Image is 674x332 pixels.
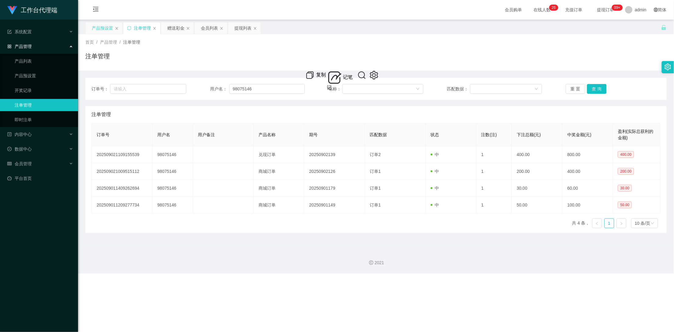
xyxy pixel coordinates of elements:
span: 200.00 [618,168,634,175]
img: V078A+5A6nx3rvGSgAAAABJRU5ErkJggg== [369,70,379,80]
span: 充值订单 [562,8,586,12]
img: QtYUP8cfqPMfAJRDKZHrUPWhEAAAAASUVORK5CYII= [305,70,315,80]
i: 图标: copyright [369,261,373,265]
p: 6 [554,5,556,11]
img: logo.9652507e.png [7,6,17,15]
td: 1 [476,197,512,213]
a: 注单管理 [15,99,73,111]
td: 200.00 [512,163,562,180]
span: 期号 [309,132,318,137]
td: 1 [476,180,512,197]
i: 图标: close [153,27,156,30]
a: 工作台代理端 [7,7,57,12]
td: 60.00 [562,180,613,197]
td: 98075146 [152,180,193,197]
sup: 26 [549,5,558,11]
a: 图标: dashboard平台首页 [7,172,73,184]
span: 中 [431,152,439,157]
h1: 工作台代理端 [21,0,57,20]
td: 98075146 [152,146,193,163]
span: 注单管理 [123,40,140,45]
i: 图标: sync [127,26,131,30]
i: 图标: menu-fold [85,0,106,20]
img: note_menu_logo.png [327,70,342,85]
span: 订单1 [370,169,381,174]
span: 订单号： [91,86,110,92]
td: 商城订单 [254,197,304,213]
span: 用户名 [157,132,170,137]
span: 中奖金额(元) [567,132,591,137]
span: 中 [431,202,439,207]
li: 上一页 [592,218,602,228]
span: 下注总额(元) [517,132,541,137]
td: 兑现订单 [254,146,304,163]
span: 注数(注) [481,132,497,137]
li: 1 [604,218,614,228]
span: 提现订单 [594,8,617,12]
span: 内容中心 [7,132,32,137]
i: 图标: right [620,222,623,225]
div: 产品预设置 [92,22,113,34]
span: 会员管理 [7,161,32,166]
i: 图标: down [535,87,538,91]
span: 50.00 [618,202,632,208]
i: 图标: table [7,162,12,166]
td: 202509011209277734 [92,197,152,213]
td: 20250901179 [304,180,365,197]
span: / [96,40,98,45]
a: 产品预设置 [15,70,73,82]
span: 状态 [431,132,439,137]
img: 6JHfgLzKFOjSb3L5AAAAAASUVORK5CYII= [357,70,367,80]
span: 订单1 [370,186,381,191]
div: 2021 [83,260,669,266]
li: 共 4 条， [572,218,590,228]
td: 400.00 [562,163,613,180]
input: 请输入 [229,84,305,94]
span: 注单管理 [91,111,111,118]
td: 98075146 [152,197,193,213]
h1: 注单管理 [85,52,110,61]
td: 202509021009515112 [92,163,152,180]
td: 30.00 [512,180,562,197]
td: 50.00 [512,197,562,213]
a: 产品列表 [15,55,73,67]
span: 盈利(实际总获利的金额) [618,129,654,140]
td: 20250902126 [304,163,365,180]
td: 1 [476,146,512,163]
i: 图标: close [115,27,119,30]
span: / [119,40,121,45]
span: 中 [431,169,439,174]
span: 产品名称 [259,132,276,137]
i: 图标: unlock [661,25,667,30]
a: 即时注单 [15,114,73,126]
td: 202509011409262694 [92,180,152,197]
span: 30.00 [618,185,632,192]
p: 2 [552,5,554,11]
td: 400.00 [512,146,562,163]
span: 在线人数 [531,8,554,12]
td: 1 [476,163,512,180]
i: 图标: down [416,87,420,91]
i: 图标: close [253,27,257,30]
span: 产品管理 [7,44,32,49]
i: 图标: close [220,27,223,30]
button: 查 询 [587,84,607,94]
i: 图标: check-circle-o [7,147,12,151]
a: 1 [605,219,614,228]
span: 用户名： [210,86,229,92]
span: 用户备注 [198,132,215,137]
td: 商城订单 [254,163,304,180]
span: 订单1 [370,202,381,207]
td: 20250902139 [304,146,365,163]
i: 图标: profile [7,132,12,137]
td: 商城订单 [254,180,304,197]
span: 匹配数据 [370,132,387,137]
td: 20250901149 [304,197,365,213]
div: 10 条/页 [635,219,651,228]
i: 图标: setting [665,64,671,70]
i: 图标: global [654,8,658,12]
div: 会员列表 [201,22,218,34]
div: 提现列表 [234,22,251,34]
span: 系统配置 [7,29,32,34]
span: 400.00 [618,151,634,158]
